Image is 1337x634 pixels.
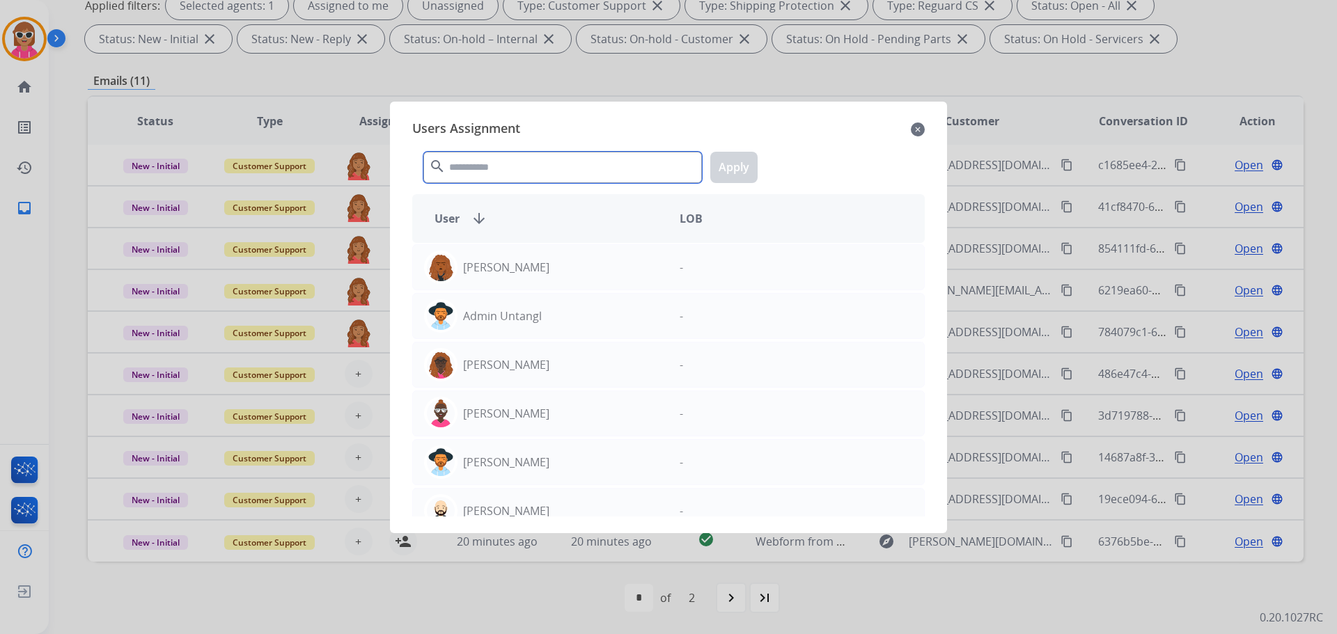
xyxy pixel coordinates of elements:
[429,158,446,175] mat-icon: search
[463,454,549,470] p: [PERSON_NAME]
[463,259,549,276] p: [PERSON_NAME]
[463,502,549,519] p: [PERSON_NAME]
[680,356,683,373] p: -
[463,308,542,324] p: Admin Untangl
[911,121,925,138] mat-icon: close
[471,210,487,227] mat-icon: arrow_downward
[680,405,683,422] p: -
[463,356,549,373] p: [PERSON_NAME]
[710,152,758,183] button: Apply
[680,308,683,324] p: -
[680,454,683,470] p: -
[680,502,683,519] p: -
[463,405,549,422] p: [PERSON_NAME]
[680,210,703,227] span: LOB
[680,259,683,276] p: -
[423,210,668,227] div: User
[412,118,520,141] span: Users Assignment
